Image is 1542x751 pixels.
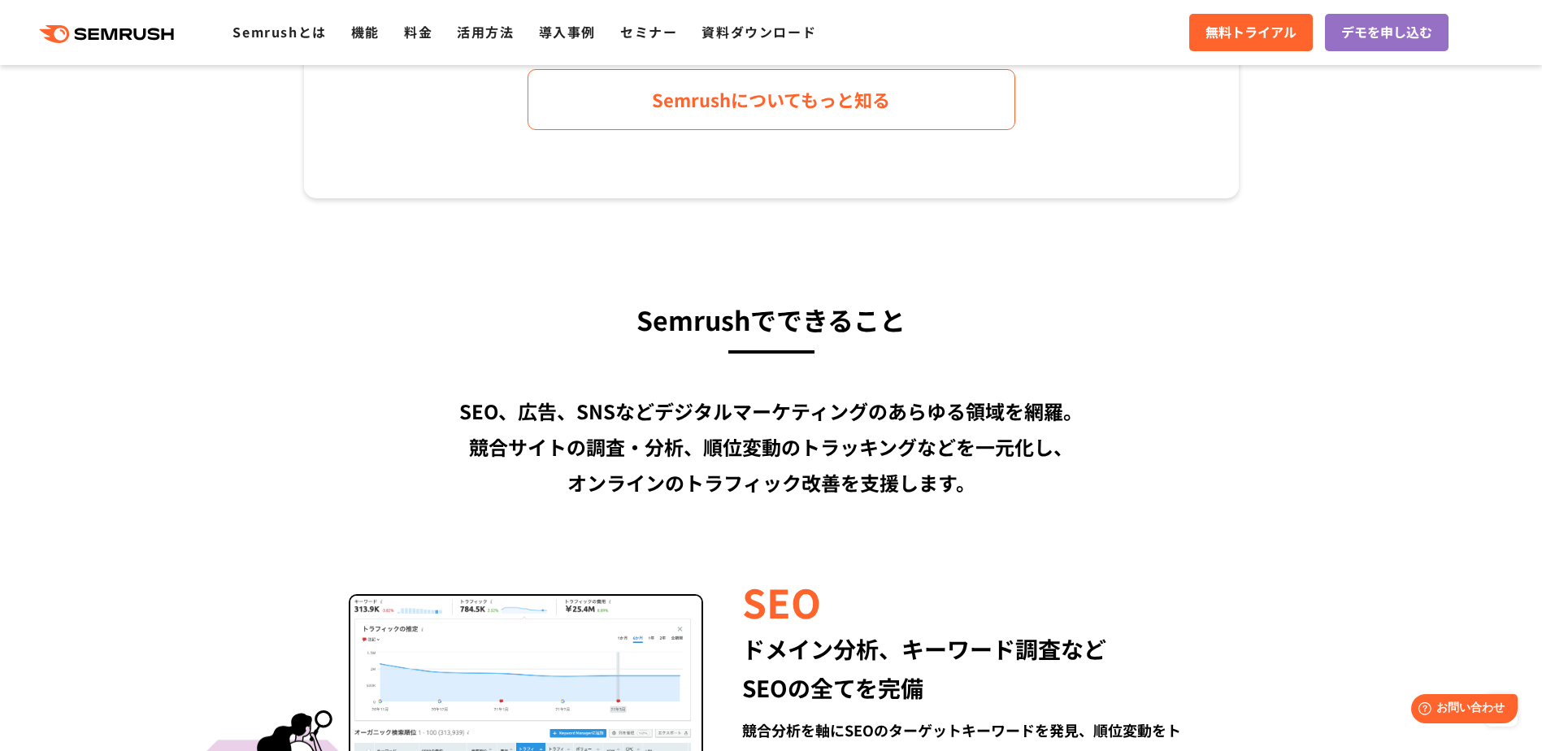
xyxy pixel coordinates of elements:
iframe: Help widget launcher [1397,688,1524,733]
a: 機能 [351,22,380,41]
a: 資料ダウンロード [702,22,816,41]
a: Semrushとは [232,22,326,41]
a: 料金 [404,22,432,41]
a: Semrushについてもっと知る [528,69,1015,130]
a: 導入事例 [539,22,596,41]
span: デモを申し込む [1341,22,1432,43]
a: 無料トライアル [1189,14,1313,51]
a: 活用方法 [457,22,514,41]
div: SEO、広告、SNSなどデジタルマーケティングのあらゆる領域を網羅。 競合サイトの調査・分析、順位変動のトラッキングなどを一元化し、 オンラインのトラフィック改善を支援します。 [304,393,1239,501]
a: デモを申し込む [1325,14,1449,51]
span: Semrushについてもっと知る [652,85,890,114]
div: SEO [742,574,1193,629]
h3: Semrushでできること [304,297,1239,341]
span: 無料トライアル [1205,22,1297,43]
div: ドメイン分析、キーワード調査など SEOの全てを完備 [742,629,1193,707]
a: セミナー [620,22,677,41]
